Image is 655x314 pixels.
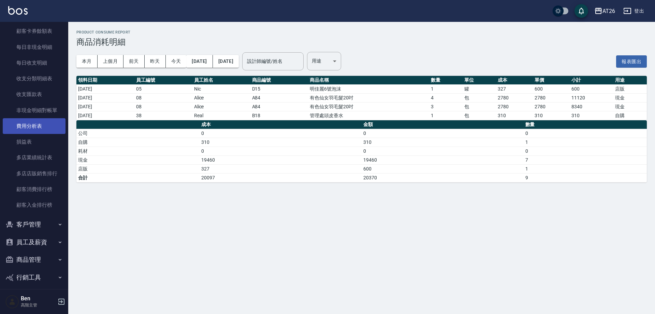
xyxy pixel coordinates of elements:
[570,84,613,93] td: 600
[3,233,65,251] button: 員工及薪資
[362,155,524,164] td: 19460
[250,111,308,120] td: B18
[134,76,192,85] th: 員工編號
[613,76,647,85] th: 用途
[308,93,429,102] td: 有色仙女羽毛髮20吋
[308,84,429,93] td: 明佳麗6號泡沫
[192,102,250,111] td: Alice
[21,302,56,308] p: 高階主管
[496,76,533,85] th: 成本
[3,103,65,118] a: 非現金明細對帳單
[192,111,250,120] td: Real
[533,84,570,93] td: 600
[3,71,65,86] a: 收支分類明細表
[76,37,647,47] h3: 商品消耗明細
[570,93,613,102] td: 11120
[496,84,533,93] td: 327
[76,155,200,164] td: 現金
[250,102,308,111] td: A84
[76,173,200,182] td: 合計
[533,102,570,111] td: 2780
[524,155,647,164] td: 7
[213,55,239,68] button: [DATE]
[98,55,123,68] button: 上個月
[192,93,250,102] td: Alice
[533,93,570,102] td: 2780
[616,58,647,64] a: 報表匯出
[3,197,65,213] a: 顧客入金排行榜
[3,86,65,102] a: 收支匯款表
[362,173,524,182] td: 20370
[570,102,613,111] td: 8340
[533,76,570,85] th: 單價
[3,181,65,197] a: 顧客消費排行榜
[76,76,647,120] table: a dense table
[76,93,134,102] td: [DATE]
[308,76,429,85] th: 商品名稱
[362,147,524,155] td: 0
[429,111,463,120] td: 1
[429,76,463,85] th: 數量
[200,173,362,182] td: 20097
[250,76,308,85] th: 商品編號
[574,4,588,18] button: save
[8,6,28,15] img: Logo
[192,76,250,85] th: 員工姓名
[463,84,496,93] td: 罐
[200,120,362,129] th: 成本
[134,111,192,120] td: 38
[570,111,613,120] td: 310
[3,118,65,134] a: 費用分析表
[362,120,524,129] th: 金額
[76,76,134,85] th: 領料日期
[123,55,145,68] button: 前天
[76,164,200,173] td: 店販
[5,295,19,309] img: Person
[134,93,192,102] td: 08
[166,55,187,68] button: 今天
[134,102,192,111] td: 08
[524,164,647,173] td: 1
[496,102,533,111] td: 2780
[186,55,213,68] button: [DATE]
[200,129,362,138] td: 0
[76,55,98,68] button: 本月
[592,4,618,18] button: AT26
[3,216,65,233] button: 客戶管理
[463,111,496,120] td: 包
[602,7,615,15] div: AT26
[3,251,65,269] button: 商品管理
[76,147,200,155] td: 耗材
[613,111,647,120] td: 自購
[3,286,65,304] button: 紅利點數設定
[524,120,647,129] th: 數量
[250,93,308,102] td: A84
[3,39,65,55] a: 每日非現金明細
[616,55,647,68] button: 報表匯出
[463,76,496,85] th: 單位
[613,102,647,111] td: 現金
[463,102,496,111] td: 包
[362,138,524,147] td: 310
[308,111,429,120] td: 管理處頭皮香水
[134,84,192,93] td: 05
[3,166,65,181] a: 多店店販銷售排行
[21,295,56,302] h5: Ben
[524,138,647,147] td: 1
[524,147,647,155] td: 0
[613,84,647,93] td: 店販
[76,120,647,182] table: a dense table
[524,129,647,138] td: 0
[613,93,647,102] td: 現金
[76,111,134,120] td: [DATE]
[76,102,134,111] td: [DATE]
[533,111,570,120] td: 310
[429,93,463,102] td: 4
[496,93,533,102] td: 2780
[192,84,250,93] td: Nic
[362,129,524,138] td: 0
[3,134,65,150] a: 損益表
[76,129,200,138] td: 公司
[362,164,524,173] td: 600
[145,55,166,68] button: 昨天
